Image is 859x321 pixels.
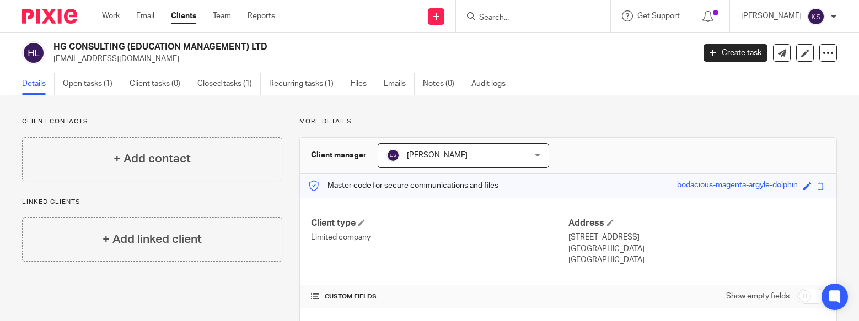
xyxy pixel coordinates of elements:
[114,150,191,167] h4: + Add contact
[386,149,400,162] img: svg%3E
[53,53,687,64] p: [EMAIL_ADDRESS][DOMAIN_NAME]
[807,8,825,25] img: svg%3E
[568,254,825,265] p: [GEOGRAPHIC_DATA]
[471,73,514,95] a: Audit logs
[22,41,45,64] img: svg%3E
[136,10,154,21] a: Email
[248,10,275,21] a: Reports
[726,291,790,302] label: Show empty fields
[351,73,375,95] a: Files
[130,73,189,95] a: Client tasks (0)
[384,73,415,95] a: Emails
[568,232,825,243] p: [STREET_ADDRESS]
[63,73,121,95] a: Open tasks (1)
[677,179,798,192] div: bodacious-magenta-argyle-dolphin
[311,232,568,243] p: Limited company
[311,217,568,229] h4: Client type
[22,117,282,126] p: Client contacts
[407,151,468,159] span: [PERSON_NAME]
[102,10,120,21] a: Work
[311,150,367,161] h3: Client manager
[637,12,680,20] span: Get Support
[704,44,767,62] a: Create task
[53,41,560,53] h2: HG CONSULTING (EDUCATION MANAGEMENT) LTD
[22,9,77,24] img: Pixie
[22,198,282,206] p: Linked clients
[568,243,825,254] p: [GEOGRAPHIC_DATA]
[299,117,837,126] p: More details
[171,10,196,21] a: Clients
[741,10,802,21] p: [PERSON_NAME]
[197,73,261,95] a: Closed tasks (1)
[311,292,568,301] h4: CUSTOM FIELDS
[269,73,342,95] a: Recurring tasks (1)
[568,217,825,229] h4: Address
[103,231,202,248] h4: + Add linked client
[213,10,231,21] a: Team
[22,73,55,95] a: Details
[423,73,463,95] a: Notes (0)
[478,13,577,23] input: Search
[308,180,498,191] p: Master code for secure communications and files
